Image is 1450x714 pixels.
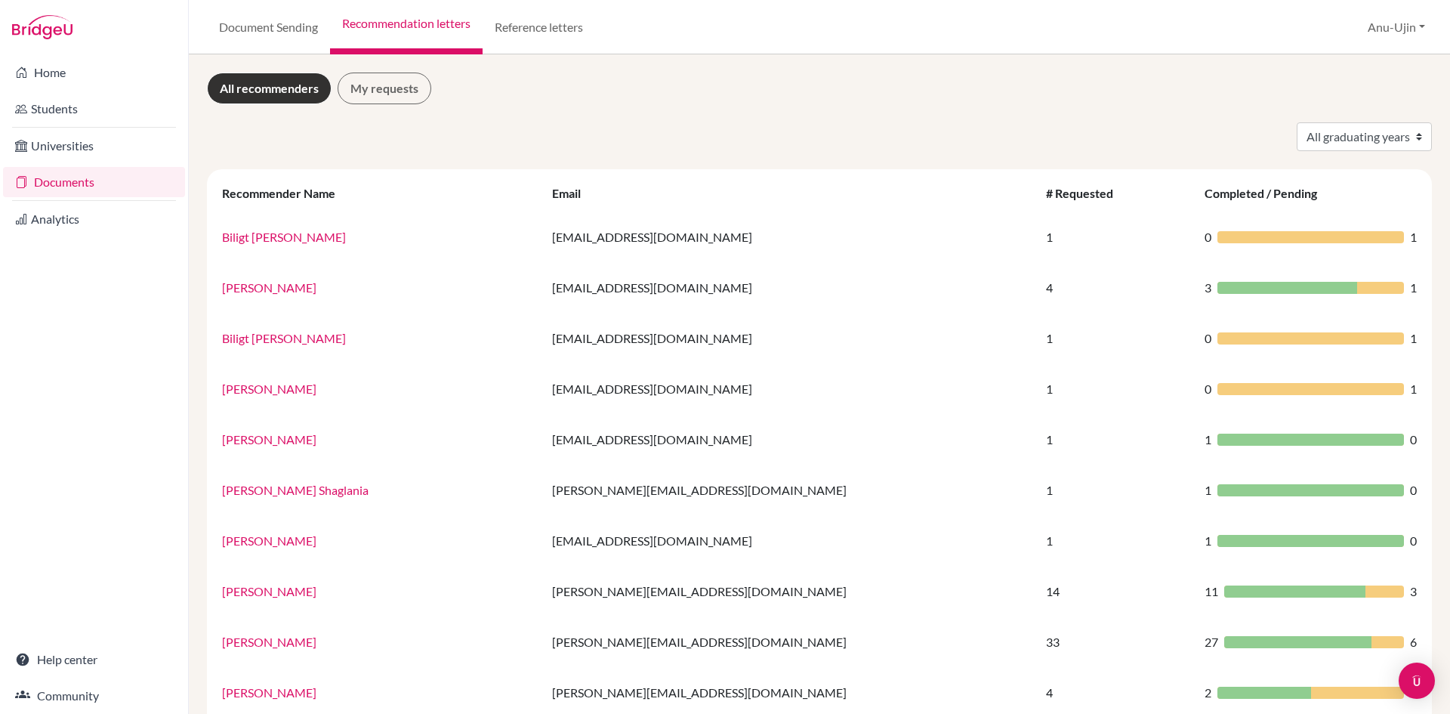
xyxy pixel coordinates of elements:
td: 1 [1037,363,1195,414]
a: Biligt [PERSON_NAME] [222,331,346,345]
div: Recommender Name [222,186,350,200]
a: All recommenders [207,73,332,104]
a: [PERSON_NAME] [222,584,316,598]
a: Universities [3,131,185,161]
td: 1 [1037,515,1195,566]
a: Help center [3,644,185,675]
span: 0 [1410,431,1417,449]
td: [EMAIL_ADDRESS][DOMAIN_NAME] [543,313,1037,363]
td: [PERSON_NAME][EMAIL_ADDRESS][DOMAIN_NAME] [543,617,1037,667]
td: 14 [1037,566,1195,617]
a: Biligt [PERSON_NAME] [222,230,346,244]
span: 1 [1410,228,1417,246]
a: [PERSON_NAME] [222,382,316,396]
td: [EMAIL_ADDRESS][DOMAIN_NAME] [543,414,1037,465]
a: [PERSON_NAME] [222,635,316,649]
td: 1 [1037,212,1195,262]
span: 6 [1410,633,1417,651]
button: Anu-Ujin [1361,13,1432,42]
td: [EMAIL_ADDRESS][DOMAIN_NAME] [543,262,1037,313]
a: Community [3,681,185,711]
span: 0 [1205,329,1211,348]
a: [PERSON_NAME] Shaglania [222,483,369,497]
td: 1 [1037,414,1195,465]
td: 33 [1037,617,1195,667]
span: 0 [1410,481,1417,499]
div: # Requested [1046,186,1128,200]
a: Home [3,57,185,88]
a: My requests [338,73,431,104]
span: 3 [1205,279,1211,297]
td: 1 [1037,313,1195,363]
a: [PERSON_NAME] [222,280,316,295]
span: 0 [1410,532,1417,550]
span: 2 [1205,684,1211,702]
td: [EMAIL_ADDRESS][DOMAIN_NAME] [543,212,1037,262]
span: 1 [1410,380,1417,398]
a: Documents [3,167,185,197]
img: Bridge-U [12,15,72,39]
span: 3 [1410,583,1417,601]
span: 0 [1205,228,1211,246]
span: 1 [1410,279,1417,297]
div: Completed / Pending [1205,186,1332,200]
td: [EMAIL_ADDRESS][DOMAIN_NAME] [543,363,1037,414]
div: Open Intercom Messenger [1399,663,1435,699]
a: [PERSON_NAME] [222,685,316,700]
div: Email [552,186,596,200]
span: 1 [1410,329,1417,348]
td: 1 [1037,465,1195,515]
span: 27 [1205,633,1218,651]
span: 1 [1205,431,1211,449]
td: [PERSON_NAME][EMAIL_ADDRESS][DOMAIN_NAME] [543,566,1037,617]
span: 1 [1205,532,1211,550]
a: Students [3,94,185,124]
a: [PERSON_NAME] [222,533,316,548]
td: [EMAIL_ADDRESS][DOMAIN_NAME] [543,515,1037,566]
a: Analytics [3,204,185,234]
span: 1 [1205,481,1211,499]
a: [PERSON_NAME] [222,432,316,447]
td: 4 [1037,262,1195,313]
span: 0 [1205,380,1211,398]
td: [PERSON_NAME][EMAIL_ADDRESS][DOMAIN_NAME] [543,465,1037,515]
span: 11 [1205,583,1218,601]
